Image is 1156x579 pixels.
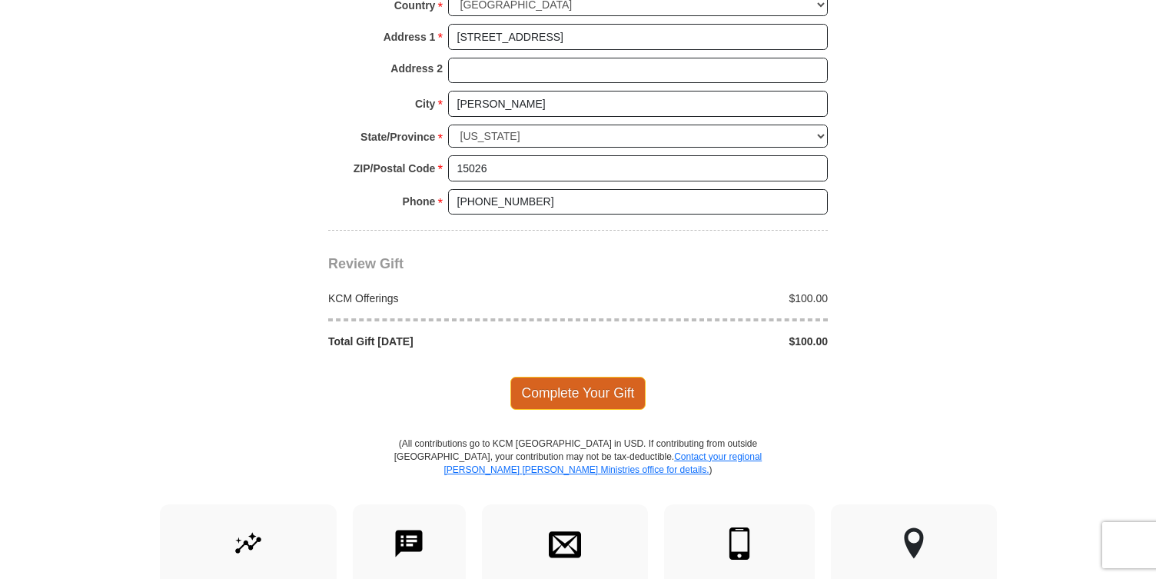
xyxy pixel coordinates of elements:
img: give-by-stock.svg [232,527,264,560]
div: $100.00 [578,291,836,306]
p: (All contributions go to KCM [GEOGRAPHIC_DATA] in USD. If contributing from outside [GEOGRAPHIC_D... [394,438,762,504]
strong: State/Province [360,126,435,148]
img: mobile.svg [723,527,756,560]
img: text-to-give.svg [393,527,425,560]
strong: Phone [403,191,436,212]
strong: City [415,93,435,115]
div: Total Gift [DATE] [321,334,579,349]
span: Review Gift [328,256,404,271]
span: Complete Your Gift [510,377,646,409]
strong: ZIP/Postal Code [354,158,436,179]
a: Contact your regional [PERSON_NAME] [PERSON_NAME] Ministries office for details. [443,451,762,475]
img: envelope.svg [549,527,581,560]
strong: Address 1 [384,26,436,48]
img: other-region [903,527,925,560]
div: KCM Offerings [321,291,579,306]
div: $100.00 [578,334,836,349]
strong: Address 2 [390,58,443,79]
